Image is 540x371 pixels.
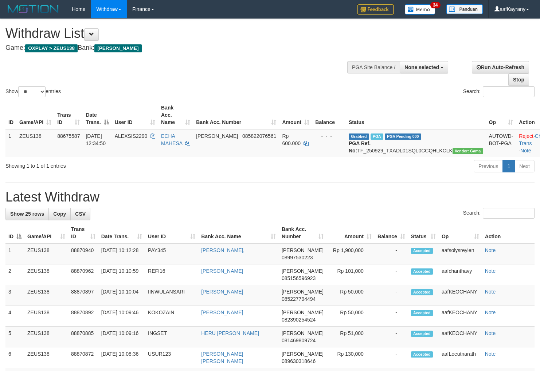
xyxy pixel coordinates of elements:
[54,101,83,129] th: Trans ID: activate to sort column ascending
[326,285,375,306] td: Rp 50,000
[5,44,353,52] h4: Game: Bank:
[326,264,375,285] td: Rp 101,000
[24,347,68,368] td: ZEUS138
[57,133,80,139] span: 88675587
[83,101,111,129] th: Date Trans.: activate to sort column descending
[201,247,244,253] a: [PERSON_NAME],
[411,268,433,275] span: Accepted
[5,86,61,97] label: Show entries
[145,264,198,285] td: REFI16
[279,101,312,129] th: Amount: activate to sort column ascending
[53,211,66,217] span: Copy
[514,160,535,172] a: Next
[5,306,24,327] td: 4
[16,101,54,129] th: Game/API: activate to sort column ascending
[312,101,346,129] th: Balance
[282,296,316,302] span: Copy 085227794494 to clipboard
[282,275,316,281] span: Copy 085156596923 to clipboard
[482,223,535,243] th: Action
[375,327,408,347] td: -
[145,243,198,264] td: PAY345
[411,351,433,358] span: Accepted
[5,26,353,41] h1: Withdraw List
[98,327,145,347] td: [DATE] 10:09:16
[5,327,24,347] td: 5
[145,223,198,243] th: User ID: activate to sort column ascending
[453,148,483,154] span: Vendor URL: https://trx31.1velocity.biz
[75,211,86,217] span: CSV
[486,101,516,129] th: Op: activate to sort column ascending
[486,129,516,157] td: AUTOWD-BOT-PGA
[326,327,375,347] td: Rp 51,000
[94,44,141,52] span: [PERSON_NAME]
[68,327,98,347] td: 88870885
[145,327,198,347] td: INGSET
[375,306,408,327] td: -
[68,306,98,327] td: 88870892
[371,133,383,140] span: Marked by aafpengsreynich
[193,101,279,129] th: Bank Acc. Number: activate to sort column ascending
[24,243,68,264] td: ZEUS138
[349,133,369,140] span: Grabbed
[485,268,496,274] a: Note
[201,351,243,364] a: [PERSON_NAME] [PERSON_NAME]
[400,61,448,73] button: None selected
[5,208,49,220] a: Show 25 rows
[201,289,243,295] a: [PERSON_NAME]
[5,243,24,264] td: 1
[347,61,400,73] div: PGA Site Balance /
[196,133,238,139] span: [PERSON_NAME]
[315,132,343,140] div: - - -
[502,160,515,172] a: 1
[375,347,408,368] td: -
[508,73,529,86] a: Stop
[16,129,54,157] td: ZEUS138
[439,264,482,285] td: aafchanthavy
[18,86,46,97] select: Showentries
[519,133,533,139] a: Reject
[48,208,71,220] a: Copy
[375,285,408,306] td: -
[326,347,375,368] td: Rp 130,000
[201,268,243,274] a: [PERSON_NAME]
[98,223,145,243] th: Date Trans.: activate to sort column ascending
[439,285,482,306] td: aafKEOCHANY
[5,223,24,243] th: ID: activate to sort column descending
[430,2,440,8] span: 34
[405,4,435,15] img: Button%20Memo.svg
[411,289,433,295] span: Accepted
[439,347,482,368] td: aafLoeutnarath
[282,268,324,274] span: [PERSON_NAME]
[5,285,24,306] td: 3
[24,327,68,347] td: ZEUS138
[68,223,98,243] th: Trans ID: activate to sort column ascending
[5,190,535,204] h1: Latest Withdraw
[98,347,145,368] td: [DATE] 10:08:36
[408,223,439,243] th: Status: activate to sort column ascending
[201,330,259,336] a: HERU [PERSON_NAME]
[161,133,182,146] a: ECHA MAHESA
[282,255,313,260] span: Copy 08997530223 to clipboard
[282,289,324,295] span: [PERSON_NAME]
[5,4,61,15] img: MOTION_logo.png
[145,347,198,368] td: USUR123
[282,317,316,323] span: Copy 082390254524 to clipboard
[201,310,243,315] a: [PERSON_NAME]
[375,264,408,285] td: -
[282,247,324,253] span: [PERSON_NAME]
[404,64,439,70] span: None selected
[483,86,535,97] input: Search:
[86,133,106,146] span: [DATE] 12:34:50
[520,148,531,153] a: Note
[282,351,324,357] span: [PERSON_NAME]
[326,223,375,243] th: Amount: activate to sort column ascending
[357,4,394,15] img: Feedback.jpg
[326,243,375,264] td: Rp 1,900,000
[439,306,482,327] td: aafKEOCHANY
[411,331,433,337] span: Accepted
[346,101,486,129] th: Status
[5,101,16,129] th: ID
[115,133,148,139] span: ALEXSIS2290
[24,306,68,327] td: ZEUS138
[463,86,535,97] label: Search:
